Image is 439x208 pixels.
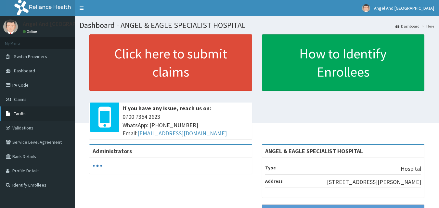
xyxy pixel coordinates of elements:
[93,161,102,171] svg: audio-loading
[14,68,35,74] span: Dashboard
[23,21,103,27] p: Angel And [GEOGRAPHIC_DATA]
[14,96,27,102] span: Claims
[265,147,363,155] strong: ANGEL & EAGLE SPECIALIST HOSPITAL
[23,29,38,34] a: Online
[137,129,227,137] a: [EMAIL_ADDRESS][DOMAIN_NAME]
[420,23,434,29] li: Here
[262,34,425,91] a: How to Identify Enrollees
[14,54,47,59] span: Switch Providers
[362,4,370,12] img: User Image
[123,104,211,112] b: If you have any issue, reach us on:
[14,111,26,116] span: Tariffs
[327,178,421,186] p: [STREET_ADDRESS][PERSON_NAME]
[395,23,420,29] a: Dashboard
[123,113,249,138] span: 0700 7354 2623 WhatsApp: [PHONE_NUMBER] Email:
[80,21,434,30] h1: Dashboard - ANGEL & EAGLE SPECIALIST HOSPITAL
[93,147,132,155] b: Administrators
[374,5,434,11] span: Angel And [GEOGRAPHIC_DATA]
[265,178,283,184] b: Address
[401,165,421,173] p: Hospital
[265,165,276,171] b: Type
[89,34,252,91] a: Click here to submit claims
[3,19,18,34] img: User Image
